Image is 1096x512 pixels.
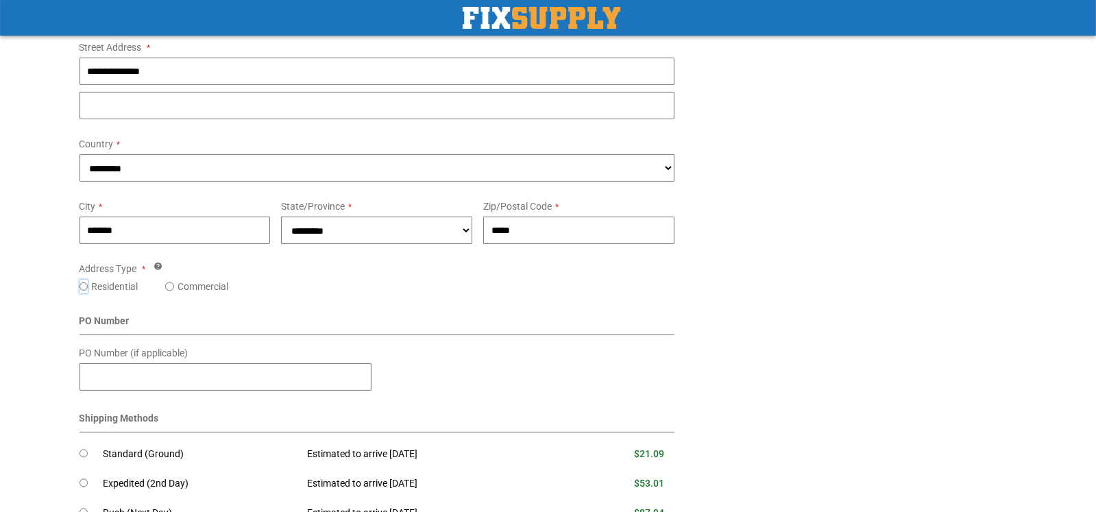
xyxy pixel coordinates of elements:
[297,469,561,498] td: Estimated to arrive [DATE]
[463,7,620,29] img: Fix Industrial Supply
[178,280,228,293] label: Commercial
[483,201,552,212] span: Zip/Postal Code
[80,411,675,432] div: Shipping Methods
[463,7,620,29] a: store logo
[103,439,297,469] td: Standard (Ground)
[297,439,561,469] td: Estimated to arrive [DATE]
[634,448,664,459] span: $21.09
[80,348,188,358] span: PO Number (if applicable)
[91,280,138,293] label: Residential
[103,469,297,498] td: Expedited (2nd Day)
[80,42,142,53] span: Street Address
[80,201,96,212] span: City
[80,138,114,149] span: Country
[634,478,664,489] span: $53.01
[281,201,345,212] span: State/Province
[80,263,137,274] span: Address Type
[80,314,675,335] div: PO Number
